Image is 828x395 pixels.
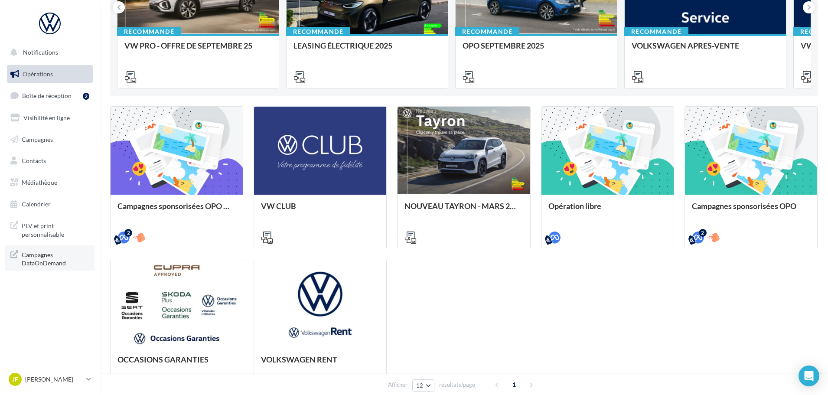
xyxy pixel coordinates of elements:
[261,202,379,219] div: VW CLUB
[7,371,93,388] a: JF [PERSON_NAME]
[439,381,475,389] span: résultats/page
[5,173,95,192] a: Médiathèque
[124,41,272,59] div: VW PRO - OFFRE DE SEPTEMBRE 25
[83,93,89,100] div: 2
[22,200,51,208] span: Calendrier
[23,114,70,121] span: Visibilité en ligne
[117,27,181,36] div: Recommandé
[416,382,424,389] span: 12
[22,249,89,268] span: Campagnes DataOnDemand
[463,41,610,59] div: OPO SEPTEMBRE 2025
[699,229,707,237] div: 2
[5,195,95,213] a: Calendrier
[5,109,95,127] a: Visibilité en ligne
[507,378,521,392] span: 1
[388,381,407,389] span: Afficher
[261,355,379,372] div: VOLKSWAGEN RENT
[117,202,236,219] div: Campagnes sponsorisées OPO Septembre
[5,245,95,271] a: Campagnes DataOnDemand
[117,355,236,372] div: OCCASIONS GARANTIES
[692,202,810,219] div: Campagnes sponsorisées OPO
[5,131,95,149] a: Campagnes
[25,375,83,384] p: [PERSON_NAME]
[548,202,667,219] div: Opération libre
[632,41,779,59] div: VOLKSWAGEN APRES-VENTE
[22,179,57,186] span: Médiathèque
[624,27,688,36] div: Recommandé
[12,375,18,384] span: JF
[5,152,95,170] a: Contacts
[23,49,58,56] span: Notifications
[5,216,95,242] a: PLV et print personnalisable
[455,27,519,36] div: Recommandé
[5,65,95,83] a: Opérations
[124,229,132,237] div: 2
[22,220,89,238] span: PLV et print personnalisable
[22,135,53,143] span: Campagnes
[23,70,53,78] span: Opérations
[22,157,46,164] span: Contacts
[799,366,819,386] div: Open Intercom Messenger
[5,43,91,62] button: Notifications
[5,86,95,105] a: Boîte de réception2
[22,92,72,99] span: Boîte de réception
[404,202,523,219] div: NOUVEAU TAYRON - MARS 2025
[412,379,434,392] button: 12
[293,41,441,59] div: LEASING ÉLECTRIQUE 2025
[286,27,350,36] div: Recommandé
